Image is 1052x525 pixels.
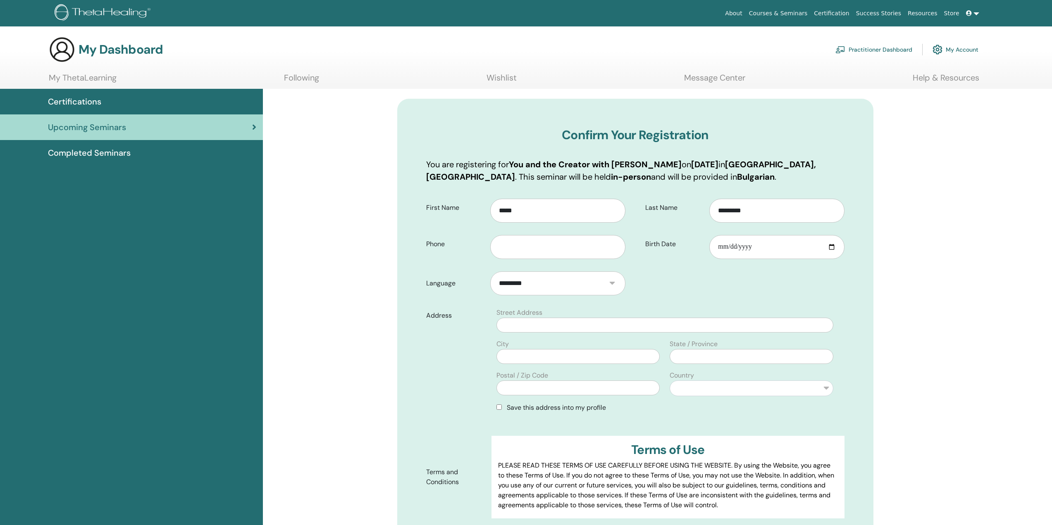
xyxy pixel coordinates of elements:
label: First Name [420,200,491,216]
a: Store [941,6,963,21]
h3: Terms of Use [498,442,837,457]
a: Help & Resources [913,73,979,89]
img: chalkboard-teacher.svg [835,46,845,53]
label: Birth Date [639,236,710,252]
label: Phone [420,236,491,252]
span: Completed Seminars [48,147,131,159]
p: You are registering for on in . This seminar will be held and will be provided in . [426,158,844,183]
b: in-person [611,171,651,182]
span: Upcoming Seminars [48,121,126,133]
b: [DATE] [691,159,718,170]
b: Bulgarian [737,171,775,182]
span: Certifications [48,95,101,108]
a: Certification [811,6,852,21]
h3: My Dashboard [79,42,163,57]
a: Resources [904,6,941,21]
a: Following [284,73,319,89]
img: logo.png [55,4,153,23]
img: generic-user-icon.jpg [49,36,75,63]
label: City [496,339,509,349]
a: About [722,6,745,21]
p: PLEASE READ THESE TERMS OF USE CAREFULLY BEFORE USING THE WEBSITE. By using the Website, you agre... [498,461,837,510]
a: Message Center [684,73,745,89]
a: My Account [933,40,978,59]
label: Postal / Zip Code [496,371,548,380]
label: Language [420,276,491,291]
a: Success Stories [853,6,904,21]
a: Courses & Seminars [746,6,811,21]
label: Street Address [496,308,542,318]
label: Last Name [639,200,710,216]
a: Practitioner Dashboard [835,40,912,59]
h3: Confirm Your Registration [426,128,844,143]
label: Address [420,308,492,323]
span: Save this address into my profile [507,403,606,412]
a: My ThetaLearning [49,73,117,89]
label: State / Province [670,339,718,349]
b: You and the Creator with [PERSON_NAME] [509,159,682,170]
label: Country [670,371,694,380]
img: cog.svg [933,43,942,57]
label: Terms and Conditions [420,464,492,490]
a: Wishlist [487,73,517,89]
